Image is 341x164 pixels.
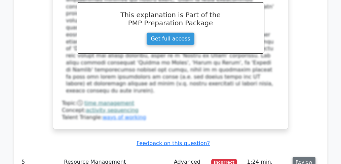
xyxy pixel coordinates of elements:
a: Feedback on this question? [137,140,210,146]
a: activity sequencing [86,107,139,113]
div: Talent Triangle: [62,100,279,121]
a: time management [84,100,134,106]
a: ways of working [103,114,146,120]
a: Get full access [146,32,194,45]
div: Concept: [62,107,279,114]
div: Topic: [62,100,279,107]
